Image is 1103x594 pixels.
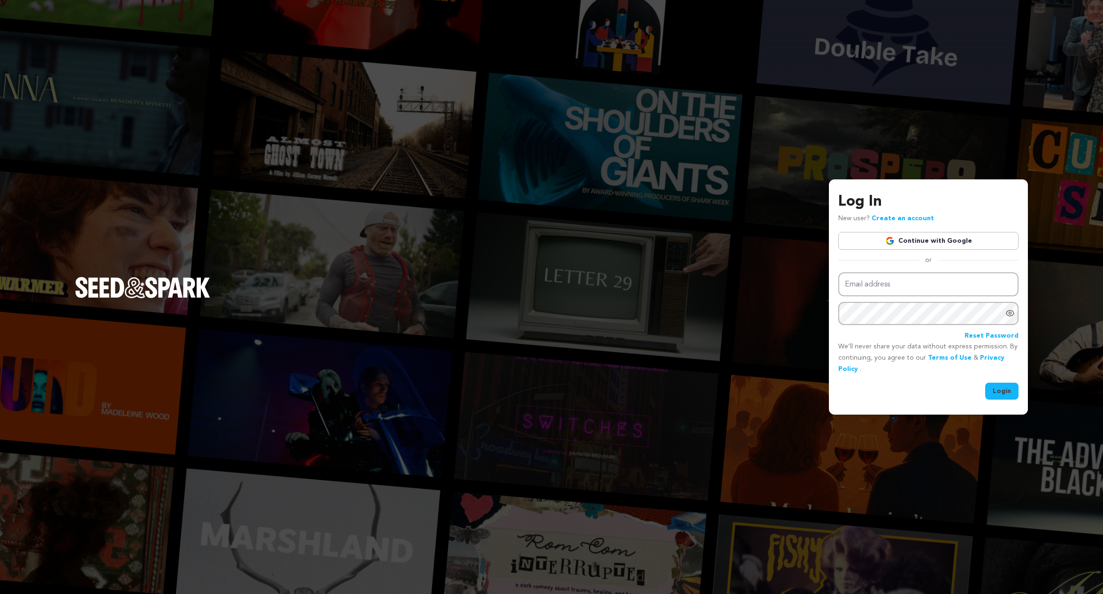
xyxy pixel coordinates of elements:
a: Show password as plain text. Warning: this will display your password on the screen. [1005,309,1015,318]
a: Privacy Policy [838,355,1004,372]
p: New user? [838,213,934,224]
a: Terms of Use [928,355,972,361]
a: Continue with Google [838,232,1019,250]
input: Email address [838,272,1019,296]
button: Login [985,383,1019,400]
a: Reset Password [965,331,1019,342]
a: Seed&Spark Homepage [75,277,210,316]
img: Seed&Spark Logo [75,277,210,298]
p: We’ll never share your data without express permission. By continuing, you agree to our & . [838,341,1019,375]
h3: Log In [838,191,1019,213]
img: Google logo [885,236,895,246]
span: or [919,255,937,265]
a: Create an account [872,215,934,222]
